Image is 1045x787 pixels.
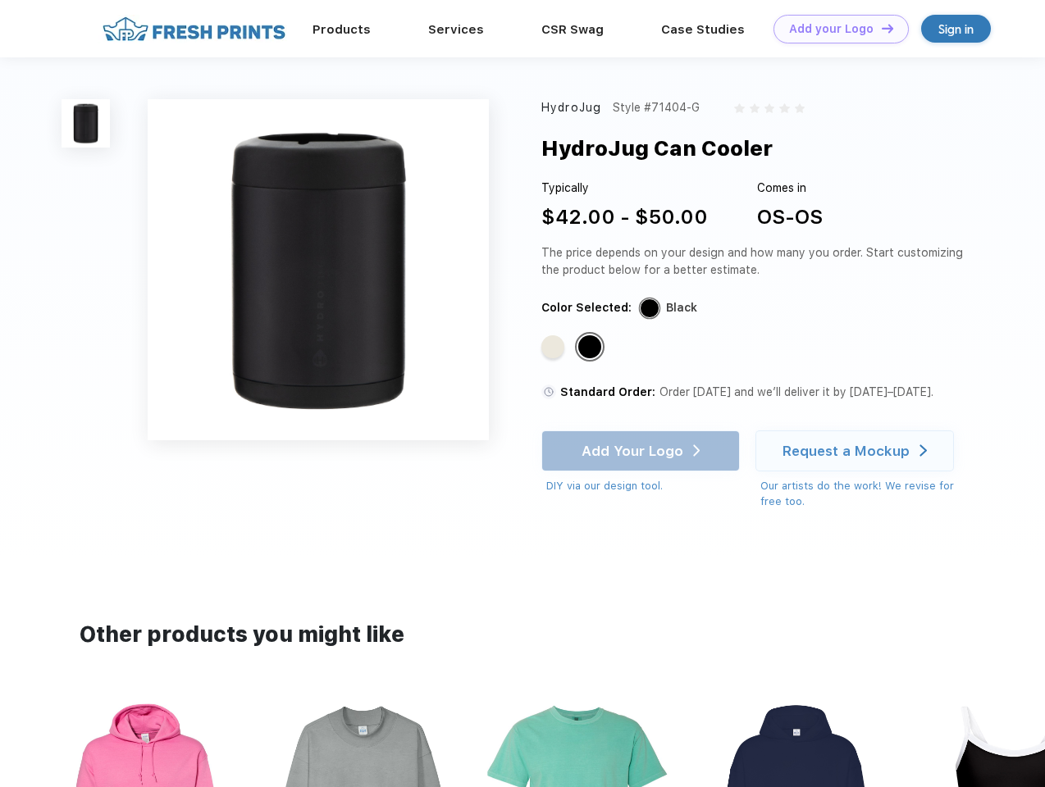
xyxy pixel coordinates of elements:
[760,478,970,510] div: Our artists do the work! We revise for free too.
[541,202,708,232] div: $42.00 - $50.00
[541,133,773,164] div: HydroJug Can Cooler
[921,15,991,43] a: Sign in
[750,103,760,113] img: gray_star.svg
[920,444,927,457] img: white arrow
[148,99,489,440] img: func=resize&h=640
[757,180,823,197] div: Comes in
[613,99,700,116] div: Style #71404-G
[734,103,744,113] img: gray_star.svg
[757,202,823,232] div: OS-OS
[789,22,874,36] div: Add your Logo
[541,180,708,197] div: Typically
[98,15,290,43] img: fo%20logo%202.webp
[541,99,601,116] div: HydroJug
[779,103,789,113] img: gray_star.svg
[80,619,965,651] div: Other products you might like
[541,244,970,279] div: The price depends on your design and how many you order. Start customizing the product below for ...
[313,22,371,37] a: Products
[764,103,774,113] img: gray_star.svg
[578,335,601,358] div: Black
[541,299,632,316] div: Color Selected:
[659,385,933,398] span: Order [DATE] and we’ll deliver it by [DATE]–[DATE].
[938,20,974,39] div: Sign in
[541,384,556,399] img: standard order
[62,99,110,148] img: func=resize&h=100
[795,103,805,113] img: gray_star.svg
[541,335,564,358] div: Cream
[560,385,655,398] span: Standard Order:
[783,443,910,459] div: Request a Mockup
[882,24,893,33] img: DT
[546,478,740,494] div: DIY via our design tool.
[666,299,697,316] div: Black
